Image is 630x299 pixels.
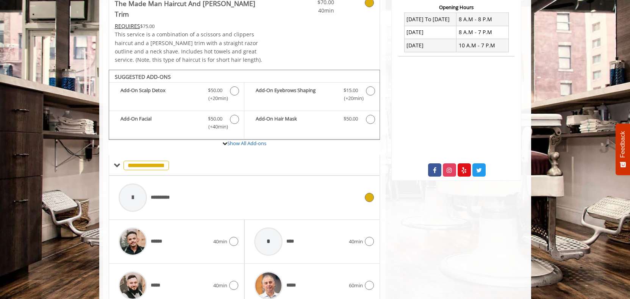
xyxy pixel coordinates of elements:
b: Add-On Scalp Detox [120,86,200,102]
span: (+20min ) [204,94,226,102]
span: $15.00 [344,86,358,94]
td: 8 A.M - 7 P.M [456,26,509,39]
td: 8 A.M - 8 P.M [456,13,509,26]
span: 60min [349,282,363,290]
span: (+20min ) [339,94,362,102]
label: Add-On Facial [113,115,240,133]
span: 40min [213,238,227,246]
span: $50.00 [208,115,222,123]
td: 10 A.M - 7 P.M [456,39,509,52]
span: This service needs some Advance to be paid before we block your appointment [115,22,140,30]
span: (+40min ) [204,123,226,131]
div: $75.00 [115,22,267,30]
label: Add-On Hair Mask [248,115,376,126]
b: Add-On Facial [120,115,200,131]
p: This service is a combination of a scissors and clippers haircut and a [PERSON_NAME] trim with a ... [115,30,267,64]
a: Show All Add-ons [227,140,266,147]
span: 40min [213,282,227,290]
b: Add-On Eyebrows Shaping [256,86,336,102]
label: Add-On Eyebrows Shaping [248,86,376,104]
h3: Opening Hours [398,5,514,10]
span: Feedback [619,131,626,158]
button: Feedback - Show survey [616,124,630,175]
div: The Made Man Haircut And Beard Trim Add-onS [109,70,380,140]
td: [DATE] [404,26,456,39]
span: $50.00 [344,115,358,123]
b: Add-On Hair Mask [256,115,336,124]
span: 40min [349,238,363,246]
td: [DATE] [404,39,456,52]
span: $50.00 [208,86,222,94]
b: SUGGESTED ADD-ONS [115,73,171,80]
span: 40min [289,6,334,15]
td: [DATE] To [DATE] [404,13,456,26]
label: Add-On Scalp Detox [113,86,240,104]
